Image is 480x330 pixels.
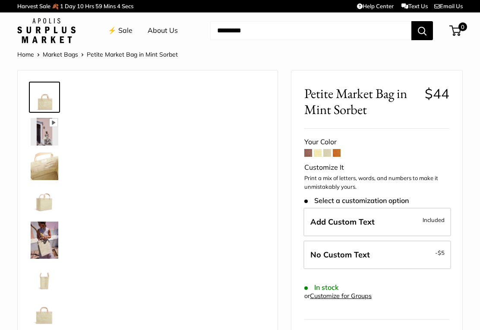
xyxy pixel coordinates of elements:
img: Apolis: Surplus Market [17,18,76,43]
a: Petite Market Bag in Mint Sorbet [29,264,60,295]
label: Add Custom Text [303,208,451,236]
img: Petite Market Bag in Mint Sorbet [31,118,58,146]
p: Print a mix of letters, words, and numbers to make it unmistakably yours. [304,174,449,191]
a: Customize for Groups [310,292,372,300]
img: description_Seal of authenticity printed on the backside of every bag. [31,300,58,328]
a: Help Center [357,3,394,10]
a: Text Us [401,3,428,10]
span: Petite Market Bag in Mint Sorbet [304,86,418,117]
span: Select a customization option [304,197,408,205]
span: $44 [425,85,449,102]
a: ⚡️ Sale [108,24,133,37]
a: Petite Market Bag in Mint Sorbet [29,185,60,216]
a: Home [17,51,34,58]
label: Leave Blank [303,241,451,269]
input: Search... [210,21,411,40]
a: Market Bags [43,51,78,58]
a: Petite Market Bag in Mint Sorbet [29,151,60,182]
a: Petite Market Bag in Mint Sorbet [29,116,60,147]
span: Hrs [85,3,94,10]
span: $5 [438,249,445,256]
img: Petite Market Bag in Mint Sorbet [31,222,58,259]
a: Email Us [434,3,463,10]
span: 59 [95,3,102,10]
span: Add Custom Text [310,217,375,227]
span: Secs [122,3,133,10]
span: In stock [304,283,338,292]
a: description_Seal of authenticity printed on the backside of every bag. [29,298,60,330]
span: Petite Market Bag in Mint Sorbet [87,51,178,58]
nav: Breadcrumb [17,49,178,60]
span: No Custom Text [310,250,370,260]
span: 1 [60,3,63,10]
div: or [304,290,372,302]
span: 10 [77,3,84,10]
img: Petite Market Bag in Mint Sorbet [31,187,58,215]
span: Included [423,215,445,225]
span: Mins [104,3,116,10]
span: - [435,247,445,258]
a: Petite Market Bag in Mint Sorbet [29,220,60,260]
div: Your Color [304,136,449,149]
a: 0 [450,25,461,36]
img: Petite Market Bag in Mint Sorbet [31,152,58,180]
div: Customize It [304,161,449,174]
span: 0 [458,22,467,31]
span: Day [65,3,76,10]
button: Search [411,21,433,40]
img: Petite Market Bag in Mint Sorbet [31,266,58,293]
a: Petite Market Bag in Mint Sorbet [29,82,60,113]
a: About Us [148,24,178,37]
span: 4 [117,3,120,10]
img: Petite Market Bag in Mint Sorbet [31,83,58,111]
